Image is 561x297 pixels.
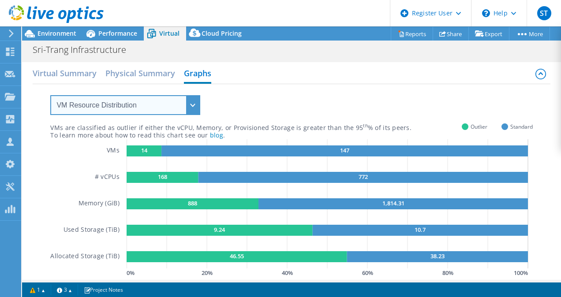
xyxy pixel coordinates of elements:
[359,173,368,181] text: 772
[202,29,242,37] span: Cloud Pricing
[24,284,51,295] a: 1
[127,268,533,277] svg: GaugeChartPercentageAxisTexta
[201,269,212,277] text: 20 %
[362,269,373,277] text: 60 %
[95,172,120,183] h5: # vCPUs
[188,199,197,207] text: 888
[141,146,147,154] text: 14
[98,29,137,37] span: Performance
[105,64,175,82] h2: Physical Summary
[433,27,469,41] a: Share
[159,29,180,37] span: Virtual
[158,173,167,181] text: 168
[382,199,404,207] text: 1,814.31
[281,269,292,277] text: 40 %
[537,6,551,20] span: ST
[415,226,426,234] text: 10.7
[64,225,120,236] h5: Used Storage (TiB)
[51,284,78,295] a: 3
[471,122,487,132] span: Outlier
[79,198,120,209] h5: Memory (GiB)
[430,252,445,260] text: 38.23
[482,9,490,17] svg: \n
[363,123,368,129] sup: th
[37,29,76,37] span: Environment
[78,284,129,295] a: Project Notes
[127,269,135,277] text: 0 %
[184,64,211,84] h2: Graphs
[442,269,453,277] text: 80 %
[107,145,120,156] h5: VMs
[214,226,225,234] text: 9.24
[230,252,244,260] text: 46.55
[50,251,119,262] h5: Allocated Storage (TiB)
[391,27,433,41] a: Reports
[510,122,533,132] span: Standard
[509,27,550,41] a: More
[340,146,349,154] text: 147
[33,64,97,82] h2: Virtual Summary
[50,124,461,132] div: VMs are classified as outlier if either the vCPU, Memory, or Provisioned Storage is greater than ...
[468,27,509,41] a: Export
[29,45,140,55] h1: Sri-Trang Infrastructure
[210,131,223,139] a: blog
[514,269,528,277] text: 100 %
